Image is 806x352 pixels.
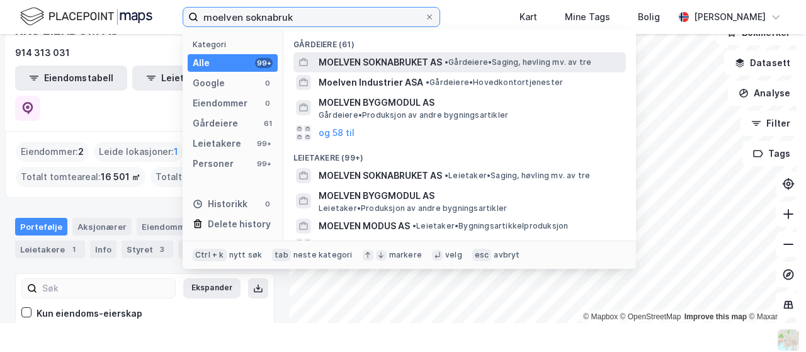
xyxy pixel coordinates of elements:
span: 1 [174,144,178,159]
div: Aksjonærer [72,218,132,236]
span: Gårdeiere • Hovedkontortjenester [426,77,563,88]
span: Gårdeiere • Saging, høvling mv. av tre [445,57,591,67]
div: Kart [519,9,537,25]
span: 2 [78,144,84,159]
div: tab [272,249,291,261]
div: Kategori [193,40,278,49]
div: 99+ [255,159,273,169]
div: Eiendommer : [16,142,89,162]
span: • [412,221,416,230]
button: Leietakertabell [132,65,244,91]
span: • [445,171,448,180]
button: Eiendomstabell [15,65,127,91]
span: Leietaker • Saging, høvling mv. av tre [445,171,590,181]
a: Mapbox [583,312,618,321]
button: Datasett [724,50,801,76]
div: Leietakere (99+) [283,143,636,166]
input: Søk [37,279,175,298]
span: • [426,77,429,87]
div: Kun eiendoms-eierskap [37,306,142,321]
div: Leietakere [193,136,241,151]
button: Tags [742,141,801,166]
div: Ctrl + k [193,249,227,261]
button: Ekspander [183,278,241,298]
div: Gårdeiere [193,116,238,131]
span: Leietaker • Bygningsartikkelproduksjon [412,221,568,231]
div: 0 [263,98,273,108]
a: Improve this map [684,312,747,321]
button: og 58 til [319,125,355,140]
span: 16 501 ㎡ [101,169,140,185]
div: Portefølje [15,218,67,236]
div: Eiendommer [193,96,247,111]
div: neste kategori [293,250,353,260]
div: [PERSON_NAME] [694,9,766,25]
div: Alle [193,55,210,71]
div: Totalt byggareal : [150,167,273,187]
iframe: Chat Widget [743,292,806,352]
button: Analyse [728,81,801,106]
span: • [445,57,448,67]
div: 99+ [255,58,273,68]
div: 1 [67,243,80,256]
div: velg [445,250,462,260]
div: Mine Tags [565,9,610,25]
div: 99+ [255,139,273,149]
div: Historikk [193,196,247,212]
div: Gårdeiere (61) [283,30,636,52]
div: Bolig [638,9,660,25]
a: OpenStreetMap [620,312,681,321]
span: Moelven Industrier ASA [319,75,423,90]
span: MOELVEN SOKNABRUKET AS [319,168,442,183]
span: MOELVEN MODUS AS [319,219,410,234]
button: og 96 til [319,239,355,254]
div: Totalt tomteareal : [16,167,145,187]
div: Info [90,241,116,258]
div: Styret [122,241,173,258]
div: Personer [193,156,234,171]
button: Filter [741,111,801,136]
div: esc [472,249,492,261]
input: Søk på adresse, matrikkel, gårdeiere, leietakere eller personer [198,8,424,26]
div: markere [389,250,422,260]
span: Gårdeiere • Produksjon av andre bygningsartikler [319,110,508,120]
div: nytt søk [229,250,263,260]
span: MOELVEN BYGGMODUL AS [319,188,621,203]
div: Eiendommer [137,218,214,236]
div: 0 [263,199,273,209]
span: MOELVEN SOKNABRUKET AS [319,55,442,70]
div: 914 313 031 [15,45,70,60]
img: logo.f888ab2527a4732fd821a326f86c7f29.svg [20,6,152,28]
div: avbryt [494,250,519,260]
div: Transaksjoner [178,241,264,258]
div: Delete history [208,217,271,232]
div: 61 [263,118,273,128]
div: Kontrollprogram for chat [743,292,806,352]
span: MOELVEN BYGGMODUL AS [319,95,621,110]
div: Google [193,76,225,91]
div: 0 [263,78,273,88]
div: Leietakere [15,241,85,258]
div: 3 [156,243,168,256]
span: Leietaker • Produksjon av andre bygningsartikler [319,203,507,213]
div: Leide lokasjoner : [94,142,183,162]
